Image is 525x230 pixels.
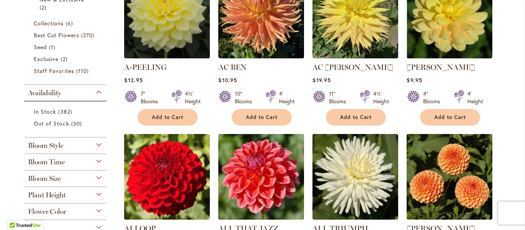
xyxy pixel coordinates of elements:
span: Staff Favorites [34,67,74,74]
div: 4" Blooms [423,90,445,105]
iframe: Launch Accessibility Center [6,203,27,224]
div: 4½' Height [373,90,389,105]
button: Add to Cart [232,109,292,126]
span: Add to Cart [246,114,277,121]
a: AMBER QUEEN [407,214,492,221]
a: [PERSON_NAME] [407,63,475,72]
span: $9.95 [407,76,422,84]
span: Bloom Style [28,141,63,150]
span: $19.95 [312,76,331,84]
a: AC BEN [218,63,247,72]
span: Best Cut Flowers [34,31,79,39]
a: Collections [34,19,99,27]
a: ALL TRIUMPH [312,214,398,221]
span: 1 [49,43,57,51]
span: Availability [28,89,61,97]
a: AC [PERSON_NAME] [312,63,393,72]
span: Plant Height [28,191,66,199]
span: Seed [34,43,47,51]
a: Exclusive [34,55,99,63]
img: ALL TRIUMPH [312,134,398,220]
button: Add to Cart [420,109,480,126]
span: Out of Stock [34,120,69,127]
div: 7" Blooms [141,90,162,105]
a: A-PEELING [124,63,167,72]
a: AC Jeri [312,53,398,60]
span: Exclusive [34,55,58,63]
span: Bloom Time [28,158,65,166]
a: In Stock 382 [34,108,99,116]
a: Best Cut Flowers [34,31,99,39]
img: AMBER QUEEN [407,134,492,220]
span: 6 [66,19,75,27]
span: 30 [71,119,84,127]
span: $12.95 [124,76,143,84]
a: ALI OOP [124,214,210,221]
span: 2 [61,55,70,63]
a: ALL THAT JAZZ [218,214,304,221]
span: 2 [40,3,48,12]
span: Add to Cart [434,114,466,121]
button: Add to Cart [326,109,386,126]
span: Add to Cart [340,114,372,121]
a: Seed [34,43,99,51]
div: 4½' Height [185,90,201,105]
span: In Stock [34,108,56,115]
div: 11" Blooms [329,90,351,105]
span: 110 [76,67,91,75]
span: Add to Cart [152,114,183,121]
a: AC BEN [218,53,304,60]
a: A-Peeling [124,53,210,60]
span: 270 [81,31,96,39]
button: Add to Cart [138,109,198,126]
div: 4' Height [279,90,295,105]
img: ALI OOP [124,134,210,220]
span: Flower Color [28,207,66,216]
span: 382 [58,108,74,116]
a: Staff Favorites [34,67,99,75]
div: 4' Height [467,90,483,105]
span: Collections [34,20,64,27]
img: ALL THAT JAZZ [218,134,304,220]
span: $10.95 [218,76,237,84]
a: Out of Stock 30 [34,119,99,127]
div: 10" Blooms [235,90,256,105]
span: Bloom Size [28,174,61,183]
a: AHOY MATEY [407,53,492,60]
